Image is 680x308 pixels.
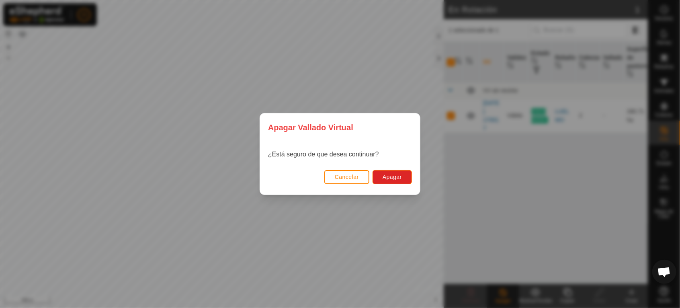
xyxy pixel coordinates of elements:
button: Cancelar [324,170,369,184]
span: Cancelar [335,174,359,180]
span: Apagar Vallado Virtual [268,121,353,133]
p: ¿Está seguro de que desea continuar? [268,150,379,159]
span: Apagar [383,174,402,180]
button: Apagar [373,170,412,184]
div: Chat abierto [652,260,676,284]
